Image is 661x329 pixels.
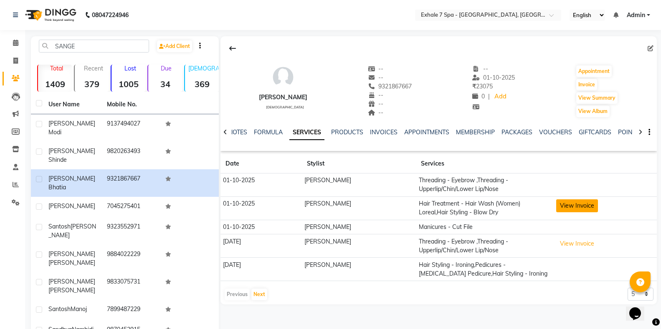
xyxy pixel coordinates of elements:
[48,250,95,258] span: [PERSON_NAME]
[472,65,488,73] span: --
[48,202,95,210] span: [PERSON_NAME]
[626,296,653,321] iframe: chat widget
[48,175,95,182] span: [PERSON_NAME]
[111,79,146,89] strong: 1005
[48,156,67,163] span: Shinde
[102,217,160,245] td: 9323552971
[488,92,490,101] span: |
[220,196,302,220] td: 01-10-2025
[21,3,79,27] img: logo
[185,79,219,89] strong: 369
[368,74,384,81] span: --
[220,154,302,173] th: Date
[472,83,476,90] span: ₹
[302,220,416,234] td: [PERSON_NAME]
[102,114,160,142] td: 9137494027
[48,286,95,294] span: [PERSON_NAME]
[75,79,109,89] strong: 379
[302,154,416,173] th: Stylist
[38,79,72,89] strong: 1409
[48,278,95,285] span: [PERSON_NAME]
[302,196,416,220] td: [PERSON_NAME]
[102,197,160,217] td: 7045275401
[302,173,416,197] td: [PERSON_NAME]
[370,128,398,136] a: INVOICES
[157,40,192,52] a: Add Client
[472,74,515,81] span: 01-10-2025
[472,83,493,90] span: 23075
[259,93,307,102] div: [PERSON_NAME]
[48,147,95,155] span: [PERSON_NAME]
[618,128,639,136] a: POINTS
[416,173,553,197] td: Threading - Eyebrow ,Threading - Upperlip/Chin/Lower Lip/Nose
[39,40,149,53] input: Search by Name/Mobile/Email/Code
[48,120,95,127] span: [PERSON_NAME]
[556,199,598,212] button: View Invoice
[48,223,71,230] span: Santosh
[102,95,160,114] th: Mobile No.
[102,272,160,300] td: 9833075731
[254,128,283,136] a: FORMULA
[368,91,384,99] span: --
[289,125,324,140] a: SERVICES
[302,234,416,258] td: [PERSON_NAME]
[251,289,267,300] button: Next
[48,183,66,191] span: Bhatia
[271,65,296,90] img: avatar
[627,11,645,20] span: Admin
[472,93,485,100] span: 0
[579,128,611,136] a: GIFTCARDS
[416,234,553,258] td: Threading - Eyebrow ,Threading - Upperlip/Chin/Lower Lip/Nose
[456,128,495,136] a: MEMBERSHIP
[78,65,109,72] p: Recent
[302,258,416,281] td: [PERSON_NAME]
[493,91,508,103] a: Add
[220,220,302,234] td: 01-10-2025
[48,305,71,313] span: Santosh
[501,128,532,136] a: PACKAGES
[48,259,95,266] span: [PERSON_NAME]
[220,258,302,281] td: [DATE]
[368,109,384,116] span: --
[416,258,553,281] td: Hair Styling - Ironing,Pedicures - [MEDICAL_DATA] Pedicure,Hair Styling - Ironing
[539,128,572,136] a: VOUCHERS
[266,105,304,109] span: [DEMOGRAPHIC_DATA]
[102,142,160,169] td: 9820263493
[150,65,182,72] p: Due
[228,128,247,136] a: NOTES
[115,65,146,72] p: Lost
[71,305,87,313] span: Manoj
[102,300,160,320] td: 7899487229
[368,83,412,90] span: 9321867667
[102,245,160,272] td: 9884022229
[148,79,182,89] strong: 34
[404,128,449,136] a: APPOINTMENTS
[48,223,96,239] span: [PERSON_NAME]
[368,100,384,108] span: --
[92,3,129,27] b: 08047224946
[576,79,597,90] button: Invoice
[416,154,553,173] th: Services
[188,65,219,72] p: [DEMOGRAPHIC_DATA]
[48,128,61,136] span: modi
[368,65,384,73] span: --
[416,196,553,220] td: Hair Treatment - Hair Wash (Women) Loreal,Hair Styling - Blow Dry
[43,95,102,114] th: User Name
[416,220,553,234] td: Manicures - Cut File
[576,92,618,104] button: View Summary
[224,40,241,56] div: Back to Client
[220,234,302,258] td: [DATE]
[220,173,302,197] td: 01-10-2025
[41,65,72,72] p: Total
[576,105,610,117] button: View Album
[331,128,363,136] a: PRODUCTS
[102,169,160,197] td: 9321867667
[576,65,612,77] button: Appointment
[556,237,598,250] button: View Invoice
